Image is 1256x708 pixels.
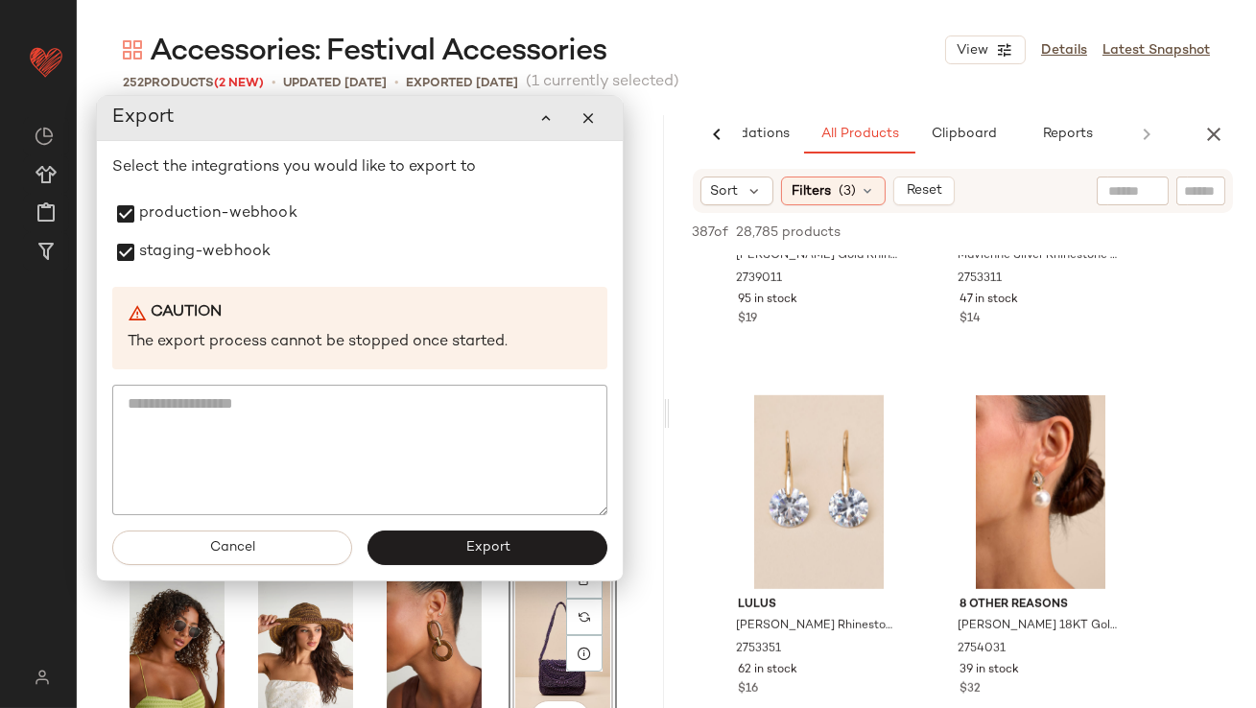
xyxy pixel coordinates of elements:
b: Caution [151,302,222,324]
img: heart_red.DM2ytmEG.svg [27,42,65,81]
span: 39 in stock [960,662,1019,679]
span: 2754031 [958,641,1006,658]
p: Select the integrations you would like to export to [112,156,607,179]
button: Reset [893,177,955,205]
span: $16 [738,681,758,698]
span: Export [464,540,510,555]
span: [PERSON_NAME] Rhinestone Drop Earrings [736,618,898,635]
span: Lulus [738,597,900,614]
span: • [394,73,398,93]
span: Clipboard [930,127,996,142]
p: Exported [DATE] [406,74,518,93]
span: (3) [839,181,856,201]
span: Filters [792,181,831,201]
p: The export process cannot be stopped once started. [128,332,592,354]
span: • [272,73,275,93]
span: 252 [123,77,144,90]
img: svg%3e [123,40,142,59]
span: [PERSON_NAME] 18KT Gold Pearl Rhinestone Stud Earrings [958,618,1120,635]
div: Products [123,74,264,93]
span: 28,785 products [737,223,841,243]
img: 2753351_05_detail_2025-09-29.jpg [723,395,915,589]
span: (1 currently selected) [526,71,679,94]
span: 2753351 [736,641,781,658]
span: Export [112,103,176,133]
span: Accessories: Festival Accessories [150,33,606,71]
span: 8 Other Reasons [960,597,1122,614]
span: Reports [1041,127,1092,142]
img: svg%3e [23,670,60,685]
span: 2739011 [736,271,782,288]
span: 2753311 [958,271,1002,288]
span: View [956,43,988,59]
a: Details [1041,40,1087,60]
span: Sort [711,181,739,201]
span: Reset [906,183,942,199]
img: 2754031_01_OM_2025-10-07.jpg [944,395,1137,589]
span: Cancel [209,540,255,555]
span: 387 of [693,223,729,243]
button: Export [367,531,607,565]
span: (2 New) [214,77,264,90]
span: $32 [960,681,981,698]
label: staging-webhook [139,233,271,271]
span: 62 in stock [738,662,797,679]
span: Mavienne Silver Rhinestone Bow Earrings [958,248,1120,265]
span: $19 [738,311,757,328]
a: Latest Snapshot [1102,40,1210,60]
span: AI Recommendations [649,127,789,142]
img: svg%3e [579,611,590,623]
p: updated [DATE] [283,74,387,93]
span: 95 in stock [738,292,797,309]
span: [PERSON_NAME] Gold Rhinestone Drop Earrings [736,248,898,265]
span: 47 in stock [960,292,1018,309]
span: $14 [960,311,981,328]
button: View [945,35,1026,64]
label: production-webhook [139,195,297,233]
img: svg%3e [35,127,54,146]
span: All Products [819,127,898,142]
button: Cancel [112,531,352,565]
